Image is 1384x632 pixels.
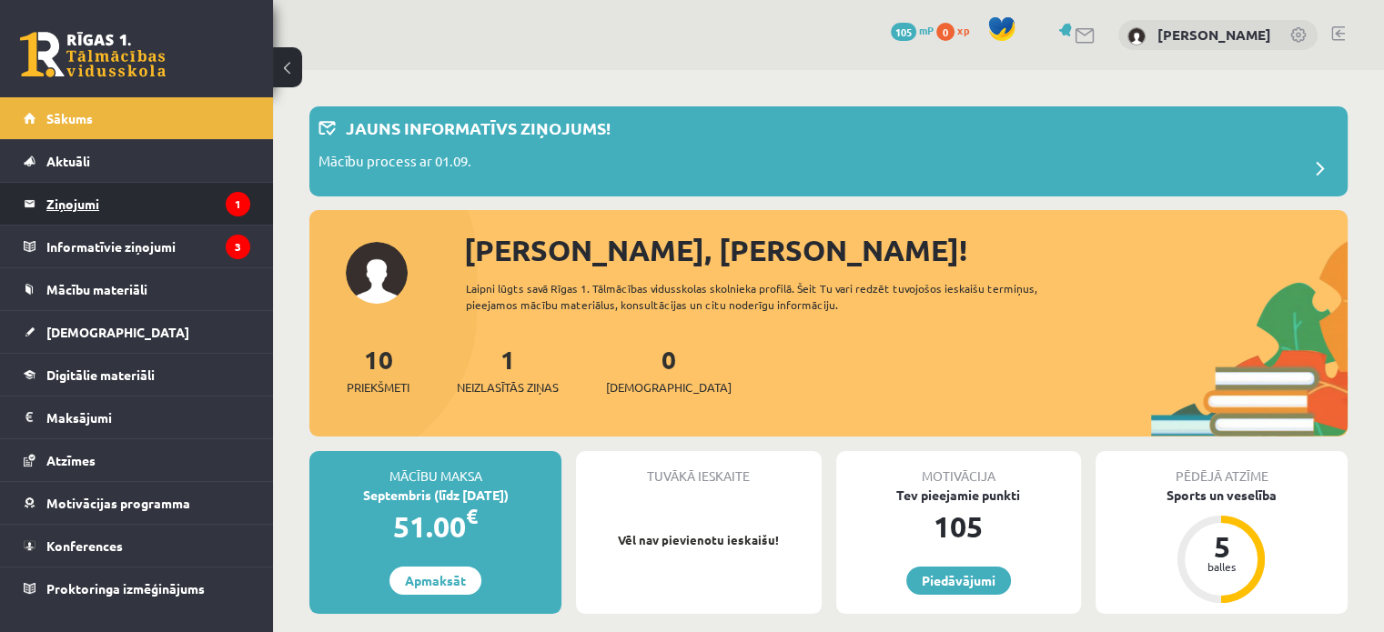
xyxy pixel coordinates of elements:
span: Konferences [46,537,123,554]
i: 3 [226,235,250,259]
div: Tev pieejamie punkti [836,486,1081,505]
a: Atzīmes [24,439,250,481]
a: Proktoringa izmēģinājums [24,567,250,609]
a: Jauns informatīvs ziņojums! Mācību process ar 01.09. [318,115,1339,187]
div: balles [1194,561,1248,572]
a: Piedāvājumi [906,567,1011,595]
a: [PERSON_NAME] [1157,25,1271,44]
div: 105 [836,505,1081,548]
span: xp [957,23,969,37]
div: Pēdējā atzīme [1096,451,1348,486]
i: 1 [226,192,250,216]
p: Mācību process ar 01.09. [318,151,471,176]
span: mP [919,23,934,37]
span: Atzīmes [46,452,96,468]
span: Priekšmeti [347,378,409,396]
div: Motivācija [836,451,1081,486]
a: 105 mP [891,23,934,37]
span: Neizlasītās ziņas [457,378,559,396]
a: Sākums [24,97,250,139]
a: 0[DEMOGRAPHIC_DATA] [606,343,732,396]
span: Mācību materiāli [46,281,147,297]
img: Marta Broka [1127,27,1146,45]
span: Motivācijas programma [46,495,190,511]
a: Maksājumi [24,396,250,438]
span: € [466,503,478,529]
div: Septembris (līdz [DATE]) [309,486,561,505]
span: Aktuāli [46,153,90,169]
legend: Informatīvie ziņojumi [46,226,250,267]
a: Rīgas 1. Tālmācības vidusskola [20,32,166,77]
div: Sports un veselība [1096,486,1348,505]
a: Mācību materiāli [24,268,250,310]
span: [DEMOGRAPHIC_DATA] [606,378,732,396]
div: Laipni lūgts savā Rīgas 1. Tālmācības vidusskolas skolnieka profilā. Šeit Tu vari redzēt tuvojošo... [466,280,1089,313]
a: Konferences [24,525,250,567]
a: 10Priekšmeti [347,343,409,396]
legend: Maksājumi [46,396,250,438]
a: Digitālie materiāli [24,354,250,396]
a: Motivācijas programma [24,482,250,524]
span: Sākums [46,110,93,126]
a: [DEMOGRAPHIC_DATA] [24,311,250,353]
div: Tuvākā ieskaite [576,451,821,486]
span: [DEMOGRAPHIC_DATA] [46,324,189,340]
a: Sports un veselība 5 balles [1096,486,1348,606]
a: 0 xp [936,23,978,37]
p: Vēl nav pievienotu ieskaišu! [585,531,812,549]
span: 105 [891,23,916,41]
a: 1Neizlasītās ziņas [457,343,559,396]
div: 51.00 [309,505,561,548]
div: 5 [1194,532,1248,561]
p: Jauns informatīvs ziņojums! [346,115,611,140]
div: [PERSON_NAME], [PERSON_NAME]! [464,228,1348,272]
a: Aktuāli [24,140,250,182]
div: Mācību maksa [309,451,561,486]
span: Digitālie materiāli [46,366,155,383]
a: Informatīvie ziņojumi3 [24,226,250,267]
a: Apmaksāt [389,567,481,595]
legend: Ziņojumi [46,183,250,225]
span: Proktoringa izmēģinājums [46,580,205,597]
span: 0 [936,23,955,41]
a: Ziņojumi1 [24,183,250,225]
